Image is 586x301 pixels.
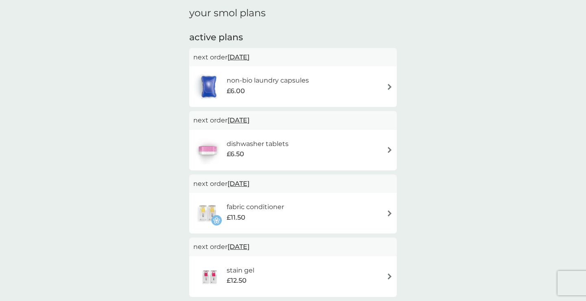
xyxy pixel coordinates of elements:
[189,7,397,19] h1: your smol plans
[193,179,393,189] p: next order
[193,52,393,63] p: next order
[227,112,249,128] span: [DATE]
[387,84,393,90] img: arrow right
[193,262,227,291] img: stain gel
[227,239,249,255] span: [DATE]
[189,31,397,44] h2: active plans
[387,210,393,216] img: arrow right
[193,115,393,126] p: next order
[227,265,254,276] h6: stain gel
[227,149,244,159] span: £6.50
[387,147,393,153] img: arrow right
[193,72,224,101] img: non-bio laundry capsules
[227,275,247,286] span: £12.50
[227,139,289,149] h6: dishwasher tablets
[387,273,393,279] img: arrow right
[193,242,393,252] p: next order
[227,212,245,223] span: £11.50
[193,136,222,164] img: dishwasher tablets
[193,199,222,227] img: fabric conditioner
[227,86,245,96] span: £6.00
[227,75,309,86] h6: non-bio laundry capsules
[227,49,249,65] span: [DATE]
[227,202,284,212] h6: fabric conditioner
[227,176,249,192] span: [DATE]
